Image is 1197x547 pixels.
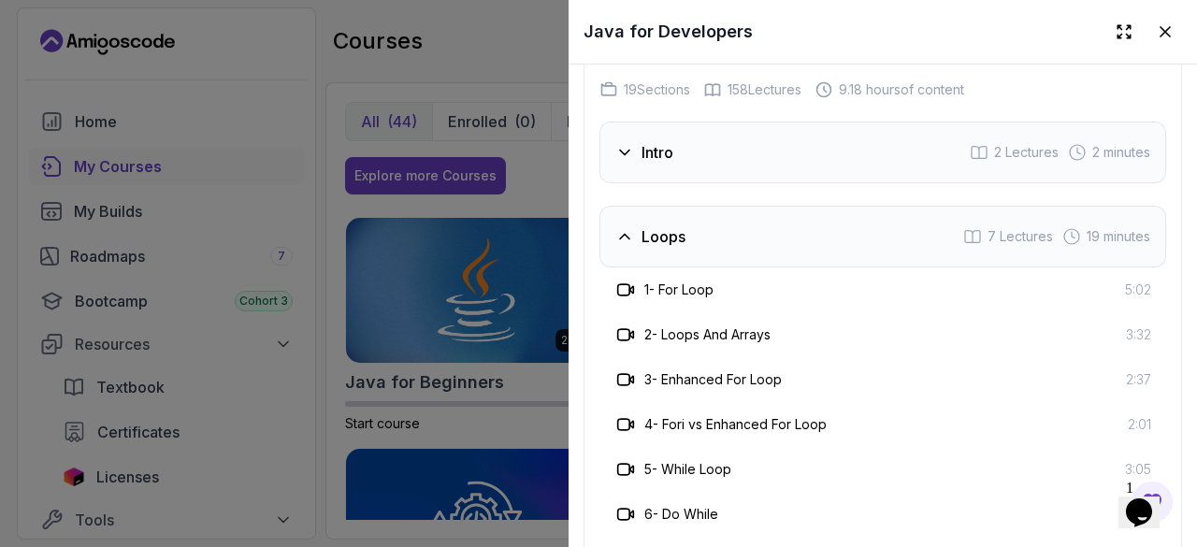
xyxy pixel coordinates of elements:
[728,80,801,99] span: 158 Lectures
[1125,460,1151,479] span: 3:05
[642,141,673,164] h3: Intro
[1087,227,1150,246] span: 19 minutes
[599,206,1166,267] button: Loops7 Lectures 19 minutes
[584,19,753,45] h2: Java for Developers
[1118,472,1178,528] iframe: chat widget
[839,80,964,99] span: 9.18 hours of content
[644,281,714,299] h3: 1 - For Loop
[644,460,731,479] h3: 5 - While Loop
[644,505,718,524] h3: 6 - Do While
[642,225,685,248] h3: Loops
[1126,325,1151,344] span: 3:32
[644,325,771,344] h3: 2 - Loops And Arrays
[1092,143,1150,162] span: 2 minutes
[1107,15,1141,49] button: Expand drawer
[1125,281,1151,299] span: 5:02
[988,227,1053,246] span: 7 Lectures
[994,143,1059,162] span: 2 Lectures
[624,80,690,99] span: 19 Sections
[1126,370,1151,389] span: 2:37
[599,122,1166,183] button: Intro2 Lectures 2 minutes
[644,415,827,434] h3: 4 - Fori vs Enhanced For Loop
[1128,415,1151,434] span: 2:01
[644,370,782,389] h3: 3 - Enhanced For Loop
